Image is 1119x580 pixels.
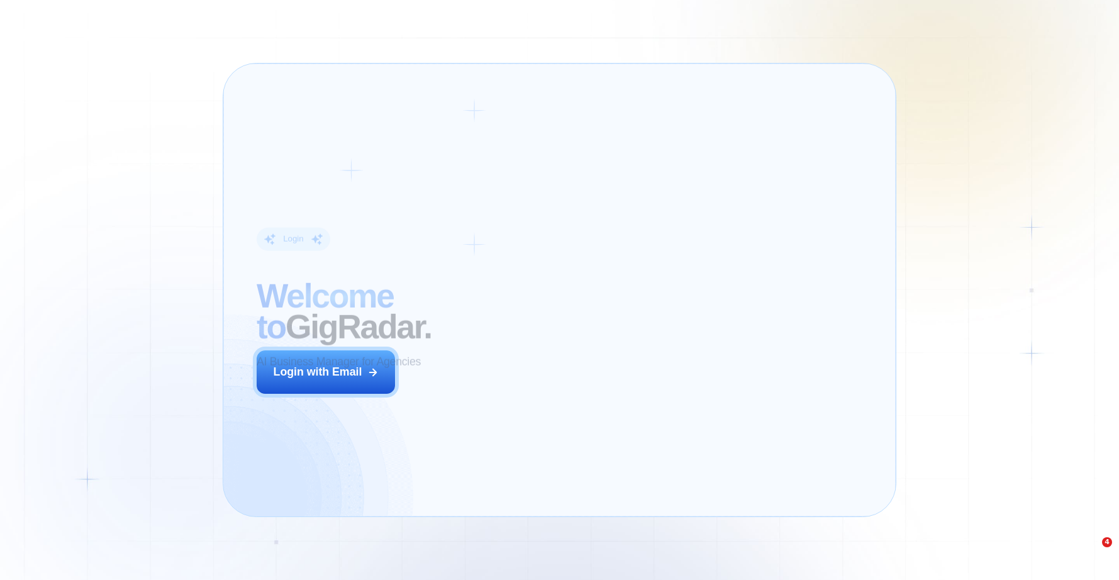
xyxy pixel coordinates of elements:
div: Login with Email [274,364,362,379]
p: AI Business Manager for Agencies [257,354,421,369]
iframe: Intercom live chat [1076,537,1106,567]
button: Login with Email [257,350,395,394]
div: Login [284,233,304,245]
span: 4 [1102,537,1112,547]
h2: ‍ GigRadar. [257,281,511,343]
span: Welcome to [257,277,394,345]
